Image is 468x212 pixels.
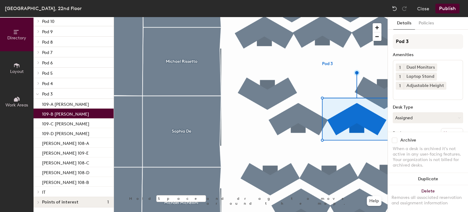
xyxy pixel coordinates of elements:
button: 1 [396,82,404,90]
div: Adjustable Height [404,82,446,90]
div: Archive [400,138,416,143]
span: Pod 8 [42,40,53,45]
span: Pod 7 [42,50,52,55]
p: [PERSON_NAME] 108-A [42,139,89,146]
button: Policies [415,17,438,30]
span: 1 [107,200,109,205]
div: Desks [393,131,404,136]
button: 1 [396,63,404,71]
p: 109-A [PERSON_NAME] [42,100,89,107]
button: Ungroup [441,128,463,138]
span: 1 [399,74,401,80]
button: DeleteRemoves all associated reservation and assignment information [388,185,468,212]
span: Directory [7,35,26,41]
p: [PERSON_NAME] 108-C [42,159,89,166]
span: Pod 5 [42,71,53,76]
span: Pod 9 [42,29,53,34]
div: [GEOGRAPHIC_DATA], 22nd Floor [5,5,82,12]
div: When a desk is archived it's not active in any user-facing features. Your organization is not bil... [393,146,463,168]
p: 109-D [PERSON_NAME] [42,129,89,136]
button: Details [393,17,415,30]
div: Laptop Stand [404,73,437,81]
span: Pod 3 [42,92,53,97]
span: Pod 10 [42,19,55,24]
div: Removes all associated reservation and assignment information [392,195,464,206]
button: Assigned [393,112,463,123]
button: 1 [396,73,404,81]
span: Work Areas [5,102,28,108]
span: 1 [399,64,401,71]
p: [PERSON_NAME] 108-D [42,168,89,175]
p: 109-C [PERSON_NAME] [42,120,89,127]
img: Redo [401,5,407,12]
span: Points of interest [42,200,78,205]
span: Layout [10,69,24,74]
p: [PERSON_NAME] 109-E [42,149,89,156]
button: Help [367,196,381,206]
div: Desk Type [393,105,463,110]
div: Dual Monitors [404,63,437,71]
button: Publish [435,4,459,13]
span: Pod 4 [42,81,53,86]
div: Amenities [393,52,463,57]
span: 1 [399,83,401,89]
img: Undo [392,5,398,12]
p: [PERSON_NAME] 108-B [42,178,89,185]
p: 109-B [PERSON_NAME] [42,110,89,117]
button: Close [417,4,429,13]
span: IT [42,190,45,195]
button: Duplicate [388,173,468,185]
span: Pod 6 [42,60,53,66]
